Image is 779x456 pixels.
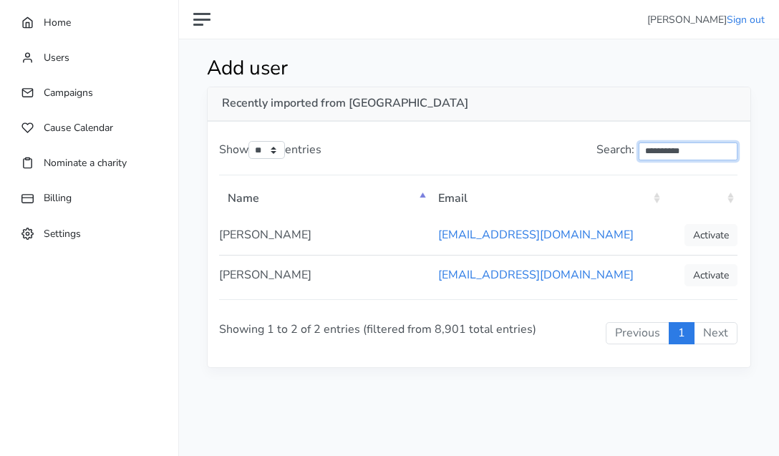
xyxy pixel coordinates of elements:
a: Activate [684,264,737,286]
th: : activate to sort column ascending [664,179,737,215]
a: Cause Calendar [14,114,164,142]
a: Sign out [727,13,765,26]
h1: Add user [207,57,657,81]
span: Campaigns [44,86,93,100]
a: Settings [14,220,164,248]
a: Campaigns [14,79,164,107]
a: Activate [684,224,737,246]
a: 1 [669,322,695,345]
a: [EMAIL_ADDRESS][DOMAIN_NAME] [438,267,634,283]
label: Show entries [219,141,321,160]
a: Home [14,9,164,37]
strong: Recently imported from [GEOGRAPHIC_DATA] [222,95,468,111]
th: Email: activate to sort column ascending [430,179,664,215]
span: Users [44,51,69,64]
div: Showing 1 to 2 of 2 entries (filtered from 8,901 total entries) [219,299,425,359]
label: Search: [596,141,737,160]
th: Name: activate to sort column descending [219,179,430,215]
span: Cause Calendar [44,121,113,135]
td: [PERSON_NAME] [219,215,430,255]
a: [EMAIL_ADDRESS][DOMAIN_NAME] [438,227,634,243]
span: Home [44,16,71,29]
td: [PERSON_NAME] [219,255,430,295]
span: Billing [44,191,72,205]
li: [PERSON_NAME] [647,12,765,27]
a: Users [14,44,164,72]
span: Nominate a charity [44,156,127,170]
a: Billing [14,184,164,212]
a: Nominate a charity [14,149,164,177]
input: Search: [639,142,737,160]
span: Settings [44,226,81,240]
select: Showentries [248,141,285,159]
